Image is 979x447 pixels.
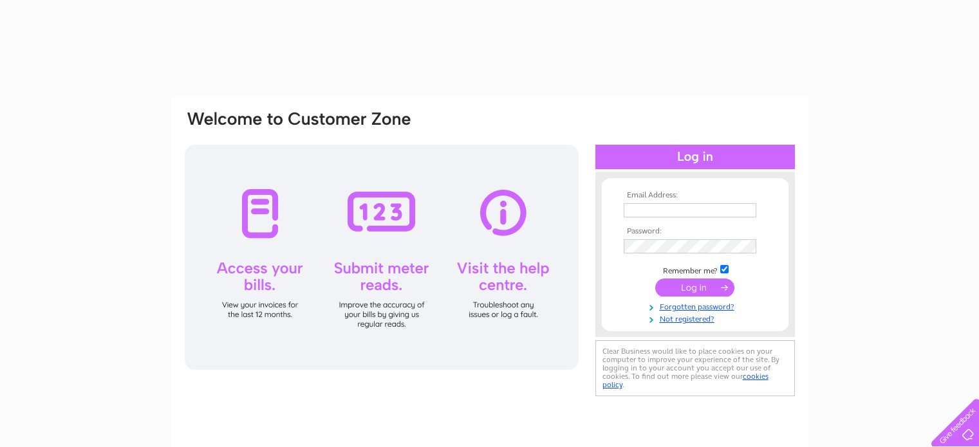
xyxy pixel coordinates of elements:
a: cookies policy [602,372,769,389]
input: Submit [655,278,734,296]
div: Clear Business would like to place cookies on your computer to improve your experience of the sit... [595,340,795,396]
a: Not registered? [624,312,770,324]
a: Forgotten password? [624,300,770,312]
th: Password: [620,227,770,236]
th: Email Address: [620,191,770,200]
td: Remember me? [620,263,770,276]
